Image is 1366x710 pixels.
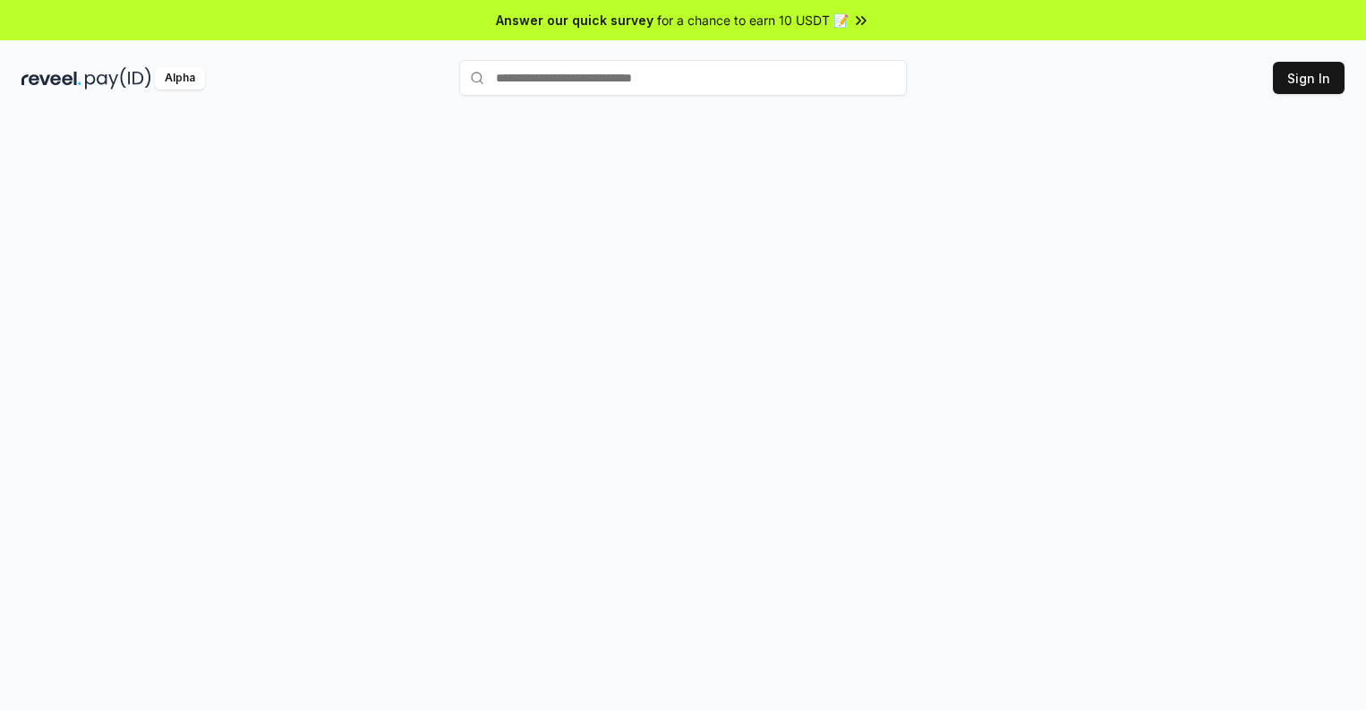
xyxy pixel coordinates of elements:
[21,67,81,90] img: reveel_dark
[496,11,653,30] span: Answer our quick survey
[85,67,151,90] img: pay_id
[657,11,849,30] span: for a chance to earn 10 USDT 📝
[1273,62,1345,94] button: Sign In
[155,67,205,90] div: Alpha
